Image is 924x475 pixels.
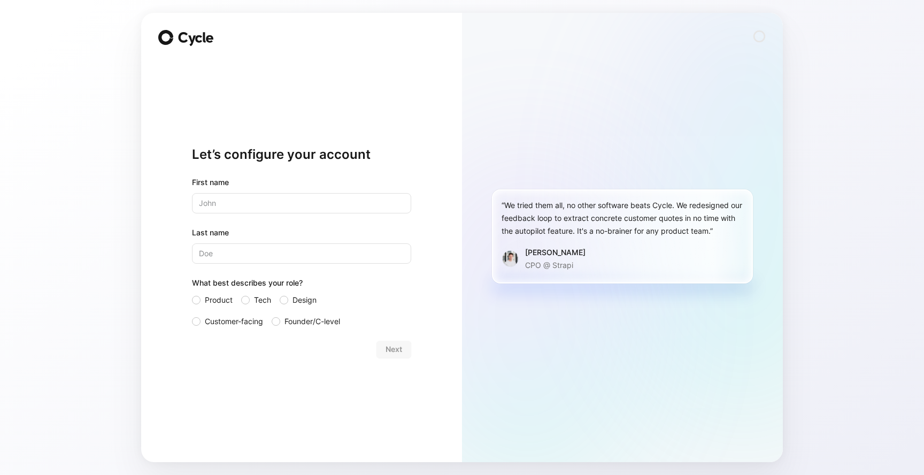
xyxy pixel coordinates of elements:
h1: Let’s configure your account [192,146,411,163]
input: Doe [192,243,411,264]
div: First name [192,176,411,189]
span: Tech [254,294,271,307]
div: [PERSON_NAME] [525,246,586,259]
span: Founder/C-level [284,315,340,328]
input: John [192,193,411,213]
span: Design [292,294,317,307]
span: Product [205,294,233,307]
div: What best describes your role? [192,277,411,294]
label: Last name [192,226,411,239]
span: Customer-facing [205,315,263,328]
div: “We tried them all, no other software beats Cycle. We redesigned our feedback loop to extract con... [502,199,743,237]
p: CPO @ Strapi [525,259,586,272]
